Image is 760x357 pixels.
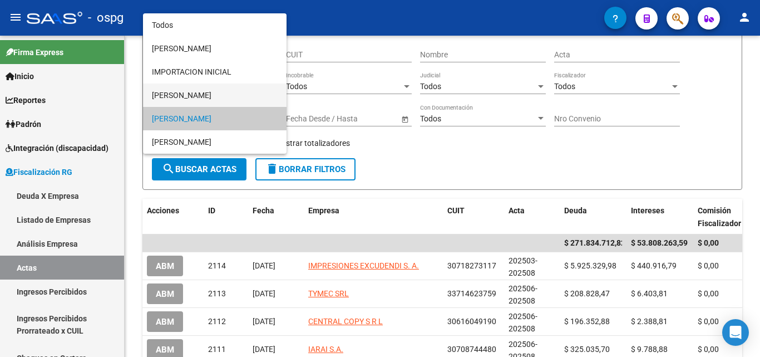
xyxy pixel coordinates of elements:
[152,37,278,60] span: [PERSON_NAME]
[152,130,278,154] span: [PERSON_NAME]
[152,60,278,84] span: IMPORTACION INICIAL
[152,13,278,37] span: Todos
[152,84,278,107] span: [PERSON_NAME]
[722,319,749,346] div: Open Intercom Messenger
[152,107,278,130] span: [PERSON_NAME]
